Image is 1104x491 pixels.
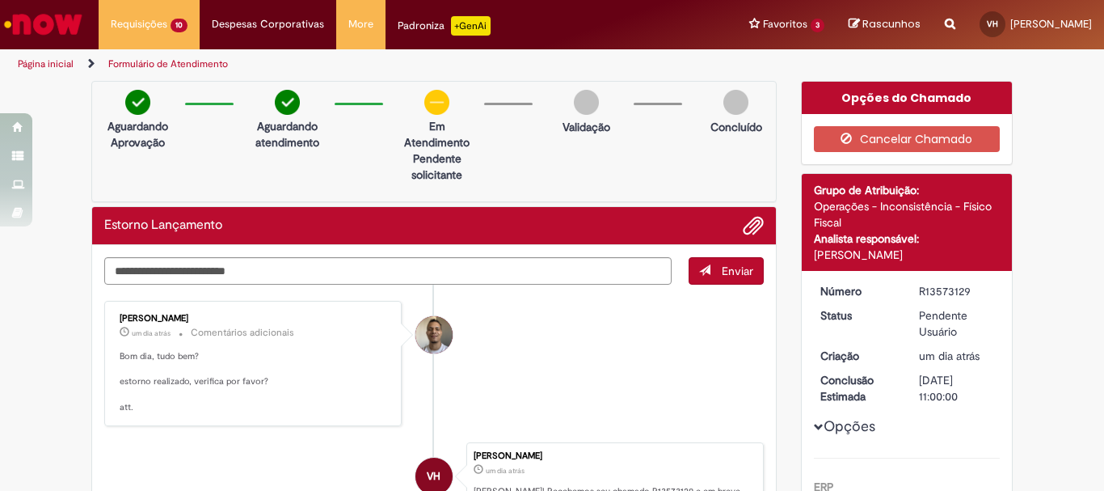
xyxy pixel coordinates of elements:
[132,328,171,338] time: 27/09/2025 15:26:11
[743,215,764,236] button: Adicionar anexos
[919,283,994,299] div: R13573129
[919,372,994,404] div: [DATE] 11:00:00
[808,283,908,299] dt: Número
[132,328,171,338] span: um dia atrás
[689,257,764,285] button: Enviar
[415,316,453,353] div: Joziano De Jesus Oliveira
[919,307,994,340] div: Pendente Usuário
[763,16,807,32] span: Favoritos
[849,17,921,32] a: Rascunhos
[802,82,1013,114] div: Opções do Chamado
[1010,17,1092,31] span: [PERSON_NAME]
[120,350,389,414] p: Bom dia, tudo bem? estorno realizado, verifica por favor? att.
[99,118,177,150] p: Aguardando Aprovação
[451,16,491,36] p: +GenAi
[212,16,324,32] span: Despesas Corporativas
[723,90,748,115] img: img-circle-grey.png
[248,118,327,150] p: Aguardando atendimento
[18,57,74,70] a: Página inicial
[424,90,449,115] img: circle-minus.png
[12,49,724,79] ul: Trilhas de página
[104,218,222,233] h2: Estorno Lançamento Histórico de tíquete
[814,198,1001,231] div: Operações - Inconsistência - Físico Fiscal
[814,126,1001,152] button: Cancelar Chamado
[987,19,998,29] span: VH
[348,16,373,32] span: More
[191,326,294,340] small: Comentários adicionais
[814,231,1001,247] div: Analista responsável:
[814,247,1001,263] div: [PERSON_NAME]
[919,348,994,364] div: 27/09/2025 14:19:56
[104,257,672,285] textarea: Digite sua mensagem aqui...
[171,19,188,32] span: 10
[398,16,491,36] div: Padroniza
[275,90,300,115] img: check-circle-green.png
[808,307,908,324] dt: Status
[108,57,228,70] a: Formulário de Atendimento
[574,90,599,115] img: img-circle-grey.png
[486,466,525,476] span: um dia atrás
[486,466,525,476] time: 27/09/2025 14:19:56
[808,372,908,404] dt: Conclusão Estimada
[563,119,610,135] p: Validação
[808,348,908,364] dt: Criação
[398,118,476,150] p: Em Atendimento
[811,19,824,32] span: 3
[862,16,921,32] span: Rascunhos
[474,451,755,461] div: [PERSON_NAME]
[814,182,1001,198] div: Grupo de Atribuição:
[111,16,167,32] span: Requisições
[125,90,150,115] img: check-circle-green.png
[398,150,476,183] p: Pendente solicitante
[2,8,85,40] img: ServiceNow
[722,264,753,278] span: Enviar
[120,314,389,324] div: [PERSON_NAME]
[919,349,980,363] span: um dia atrás
[919,349,980,363] time: 27/09/2025 14:19:56
[710,119,762,135] p: Concluído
